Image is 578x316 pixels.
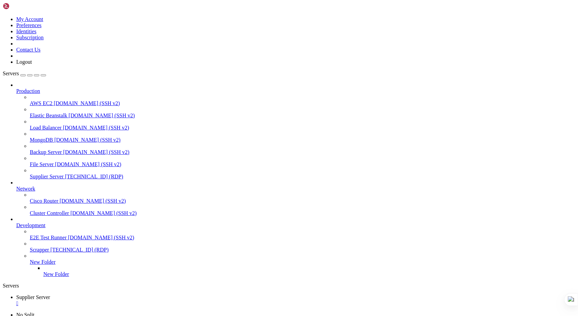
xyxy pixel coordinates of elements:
[16,186,35,192] span: Network
[63,125,129,131] span: [DOMAIN_NAME] (SSH v2)
[3,3,42,9] img: Shellngn
[54,137,121,143] span: [DOMAIN_NAME] (SSH v2)
[30,149,575,155] a: Backup Server [DOMAIN_NAME] (SSH v2)
[30,204,575,216] li: Cluster Controller [DOMAIN_NAME] (SSH v2)
[30,143,575,155] li: Backup Server [DOMAIN_NAME] (SSH v2)
[30,113,575,119] a: Elastic Beanstalk [DOMAIN_NAME] (SSH v2)
[16,180,575,216] li: Network
[30,241,575,253] li: Scrapper [TECHNICAL_ID] (RDP)
[30,131,575,143] li: MongoDB [DOMAIN_NAME] (SSH v2)
[16,59,32,65] a: Logout
[3,71,46,76] a: Servers
[3,71,19,76] span: Servers
[16,294,50,300] span: Supplier Server
[16,88,40,94] span: Production
[43,271,69,277] span: New Folder
[30,149,62,155] span: Backup Server
[30,125,62,131] span: Load Balancer
[30,106,575,119] li: Elastic Beanstalk [DOMAIN_NAME] (SSH v2)
[30,155,575,167] li: File Server [DOMAIN_NAME] (SSH v2)
[30,229,575,241] li: E2E Test Runner [DOMAIN_NAME] (SSH v2)
[30,100,52,106] span: AWS EC2
[16,222,45,228] span: Development
[30,119,575,131] li: Load Balancer [DOMAIN_NAME] (SSH v2)
[30,174,64,179] span: Supplier Server
[16,22,42,28] a: Preferences
[55,161,122,167] span: [DOMAIN_NAME] (SSH v2)
[30,94,575,106] li: AWS EC2 [DOMAIN_NAME] (SSH v2)
[30,167,575,180] li: Supplier Server [TECHNICAL_ID] (RDP)
[70,210,137,216] span: [DOMAIN_NAME] (SSH v2)
[16,300,575,307] a: 
[69,113,135,118] span: [DOMAIN_NAME] (SSH v2)
[30,210,69,216] span: Cluster Controller
[30,247,575,253] a: Scrapper [TECHNICAL_ID] (RDP)
[30,235,67,240] span: E2E Test Runner
[30,161,575,167] a: File Server [DOMAIN_NAME] (SSH v2)
[16,82,575,180] li: Production
[43,271,575,277] a: New Folder
[30,198,58,204] span: Cisco Router
[30,247,49,253] span: Scrapper
[30,125,575,131] a: Load Balancer [DOMAIN_NAME] (SSH v2)
[16,294,575,307] a: Supplier Server
[30,210,575,216] a: Cluster Controller [DOMAIN_NAME] (SSH v2)
[30,137,575,143] a: MongoDB [DOMAIN_NAME] (SSH v2)
[16,28,37,34] a: Identities
[16,186,575,192] a: Network
[43,265,575,277] li: New Folder
[30,235,575,241] a: E2E Test Runner [DOMAIN_NAME] (SSH v2)
[16,16,43,22] a: My Account
[30,198,575,204] a: Cisco Router [DOMAIN_NAME] (SSH v2)
[30,174,575,180] a: Supplier Server [TECHNICAL_ID] (RDP)
[54,100,120,106] span: [DOMAIN_NAME] (SSH v2)
[65,174,123,179] span: [TECHNICAL_ID] (RDP)
[16,222,575,229] a: Development
[30,259,575,265] a: New Folder
[16,35,44,40] a: Subscription
[30,113,67,118] span: Elastic Beanstalk
[68,235,134,240] span: [DOMAIN_NAME] (SSH v2)
[60,198,126,204] span: [DOMAIN_NAME] (SSH v2)
[30,253,575,277] li: New Folder
[63,149,130,155] span: [DOMAIN_NAME] (SSH v2)
[30,100,575,106] a: AWS EC2 [DOMAIN_NAME] (SSH v2)
[30,161,54,167] span: File Server
[16,47,41,53] a: Contact Us
[30,259,56,265] span: New Folder
[30,137,53,143] span: MongoDB
[30,192,575,204] li: Cisco Router [DOMAIN_NAME] (SSH v2)
[3,283,575,289] div: Servers
[16,216,575,277] li: Development
[16,88,575,94] a: Production
[50,247,109,253] span: [TECHNICAL_ID] (RDP)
